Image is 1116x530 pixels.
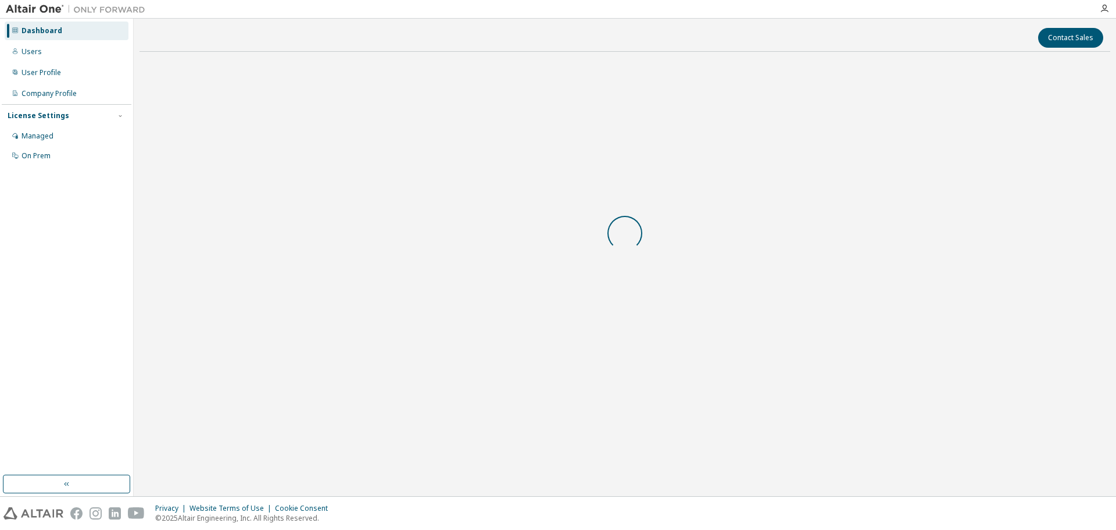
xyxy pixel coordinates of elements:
img: instagram.svg [90,507,102,520]
div: User Profile [22,68,61,77]
div: Company Profile [22,89,77,98]
div: On Prem [22,151,51,161]
div: Website Terms of Use [189,504,275,513]
button: Contact Sales [1038,28,1103,48]
div: Dashboard [22,26,62,35]
img: facebook.svg [70,507,83,520]
img: Altair One [6,3,151,15]
div: Users [22,47,42,56]
div: License Settings [8,111,69,120]
div: Cookie Consent [275,504,335,513]
p: © 2025 Altair Engineering, Inc. All Rights Reserved. [155,513,335,523]
div: Managed [22,131,53,141]
img: youtube.svg [128,507,145,520]
div: Privacy [155,504,189,513]
img: linkedin.svg [109,507,121,520]
img: altair_logo.svg [3,507,63,520]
